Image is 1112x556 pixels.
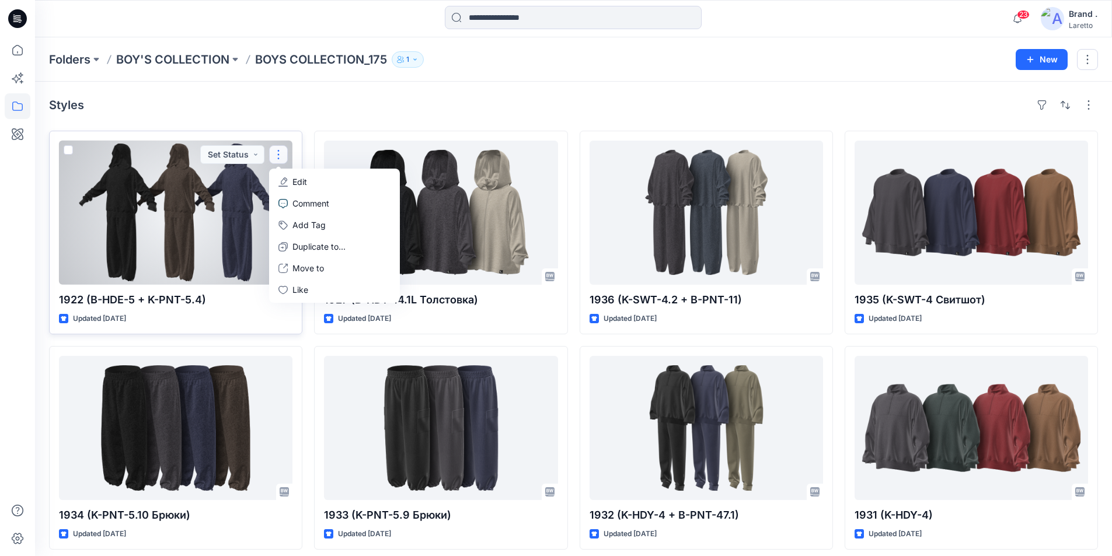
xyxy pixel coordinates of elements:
[324,141,557,285] a: 1927 (B-HDY-14.1L Толстовка)
[855,356,1088,500] a: 1931 (K-HDY-4)
[855,507,1088,523] p: 1931 (K-HDY-4)
[324,507,557,523] p: 1933 (K-PNT-5.9 Брюки)
[1069,21,1097,30] div: Laretto
[73,313,126,325] p: Updated [DATE]
[49,51,90,68] a: Folders
[324,292,557,308] p: 1927 (B-HDY-14.1L Толстовка)
[604,313,657,325] p: Updated [DATE]
[590,292,823,308] p: 1936 (K-SWT-4.2 + B-PNT-11)
[590,356,823,500] a: 1932 (K-HDY-4 + B-PNT-47.1)
[406,53,409,66] p: 1
[73,528,126,540] p: Updated [DATE]
[271,214,398,236] button: Add Tag
[1016,49,1068,70] button: New
[855,292,1088,308] p: 1935 (K-SWT-4 Свитшот)
[590,507,823,523] p: 1932 (K-HDY-4 + B-PNT-47.1)
[59,141,292,285] a: 1922 (B-HDE-5 + K-PNT-5.4)
[292,176,307,188] p: Edit
[392,51,424,68] button: 1
[855,141,1088,285] a: 1935 (K-SWT-4 Свитшот)
[324,356,557,500] a: 1933 (K-PNT-5.9 Брюки)
[869,528,922,540] p: Updated [DATE]
[292,262,324,274] p: Move to
[338,528,391,540] p: Updated [DATE]
[1069,7,1097,21] div: Brand .
[116,51,229,68] a: BOY'S COLLECTION
[49,98,84,112] h4: Styles
[590,141,823,285] a: 1936 (K-SWT-4.2 + B-PNT-11)
[255,51,387,68] p: BOYS COLLECTION_175
[1041,7,1064,30] img: avatar
[338,313,391,325] p: Updated [DATE]
[604,528,657,540] p: Updated [DATE]
[292,240,346,253] p: Duplicate to...
[59,292,292,308] p: 1922 (B-HDE-5 + K-PNT-5.4)
[59,356,292,500] a: 1934 (K-PNT-5.10 Брюки)
[292,197,329,209] p: Comment
[869,313,922,325] p: Updated [DATE]
[1017,10,1030,19] span: 23
[59,507,292,523] p: 1934 (K-PNT-5.10 Брюки)
[271,171,398,193] a: Edit
[292,284,308,296] p: Like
